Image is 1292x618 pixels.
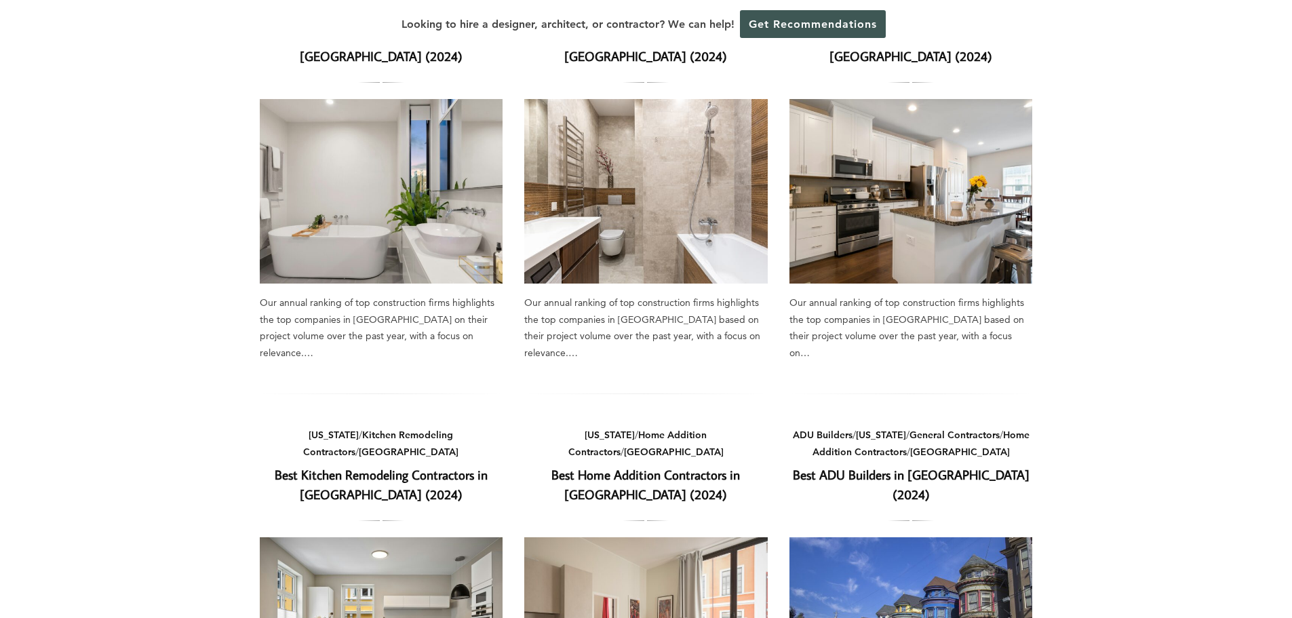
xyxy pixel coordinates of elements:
a: [US_STATE] [309,429,359,441]
a: ADU Builders [793,429,853,441]
a: Best Kitchen Remodeling Contractors in [GEOGRAPHIC_DATA] (2024) [789,99,1033,284]
a: Best Kitchen Remodeling Contractors in [GEOGRAPHIC_DATA] (2024) [275,466,488,503]
a: Home Addition Contractors [568,429,707,458]
div: / / [260,427,503,460]
a: Kitchen Remodeling Contractors [303,429,453,458]
div: / / / / [789,427,1033,460]
a: Best Bathroom Remodeling Contractors in [GEOGRAPHIC_DATA] (2024) [524,99,768,284]
div: / / [524,427,768,460]
a: [GEOGRAPHIC_DATA] [910,446,1010,458]
a: [US_STATE] [585,429,635,441]
a: [GEOGRAPHIC_DATA] [359,446,458,458]
a: General Contractors [909,429,1000,441]
a: Best Home Addition Contractors in [GEOGRAPHIC_DATA] (2024) [551,466,740,503]
div: Our annual ranking of top construction firms highlights the top companies in [GEOGRAPHIC_DATA] ba... [789,294,1033,361]
a: Get Recommendations [740,10,886,38]
div: Our annual ranking of top construction firms highlights the top companies in [GEOGRAPHIC_DATA] ba... [524,294,768,361]
a: [US_STATE] [856,429,906,441]
div: Our annual ranking of top construction firms highlights the top companies in [GEOGRAPHIC_DATA] on... [260,294,503,361]
a: Best Bathroom Remodeling Contractors in [GEOGRAPHIC_DATA] (2024) [260,99,503,284]
a: Best ADU Builders in [GEOGRAPHIC_DATA] (2024) [793,466,1030,503]
a: Home Addition Contractors [813,429,1030,458]
a: [GEOGRAPHIC_DATA] [624,446,724,458]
